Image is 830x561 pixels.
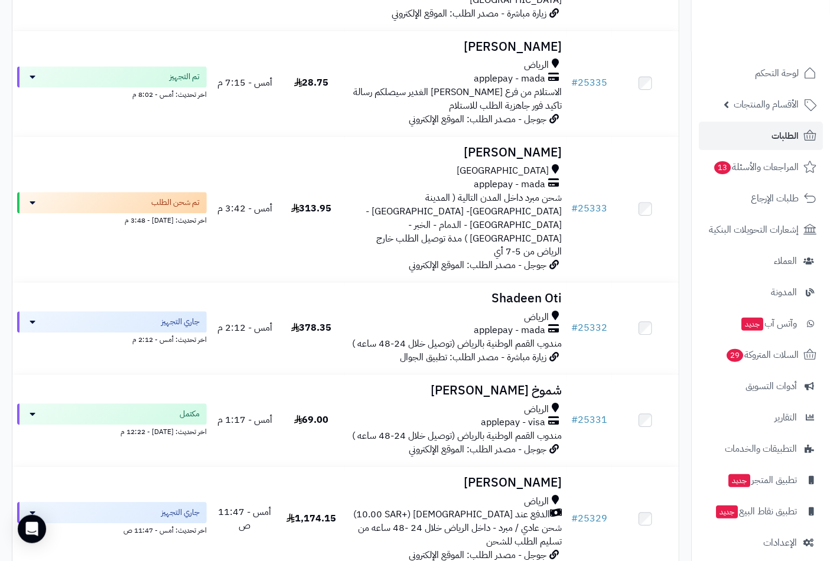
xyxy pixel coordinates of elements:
[725,441,797,457] span: التطبيقات والخدمات
[291,321,332,335] span: 378.35
[409,258,546,272] span: جوجل - مصدر الطلب: الموقع الإلكتروني
[17,332,207,345] div: اخر تحديث: أمس - 2:12 م
[409,112,546,126] span: جوجل - مصدر الطلب: الموقع الإلكتروني
[725,347,799,363] span: السلات المتروكة
[217,413,272,427] span: أمس - 1:17 م
[17,87,207,100] div: اخر تحديث: أمس - 8:02 م
[161,316,200,328] span: جاري التجهيز
[571,413,607,427] a: #25331
[18,515,46,543] div: Open Intercom Messenger
[571,76,578,90] span: #
[728,474,750,487] span: جديد
[17,213,207,226] div: اخر تحديث: [DATE] - 3:48 م
[392,6,546,21] span: زيارة مباشرة - مصدر الطلب: الموقع الإلكتروني
[352,429,562,443] span: مندوب القمم الوطنية بالرياض (توصيل خلال 24-48 ساعه )
[727,349,743,362] span: 29
[699,59,823,87] a: لوحة التحكم
[474,324,545,337] span: applepay - mada
[699,216,823,244] a: إشعارات التحويلات البنكية
[481,416,545,429] span: applepay - visa
[699,122,823,150] a: الطلبات
[400,350,546,364] span: زيارة مباشرة - مصدر الطلب: تطبيق الجوال
[524,311,549,324] span: الرياض
[755,65,799,81] span: لوحة التحكم
[294,413,329,427] span: 69.00
[699,403,823,432] a: التقارير
[571,76,607,90] a: #25335
[699,278,823,306] a: المدونة
[772,128,799,144] span: الطلبات
[350,384,562,397] h3: شموخ [PERSON_NAME]
[409,442,546,456] span: جوجل - مصدر الطلب: الموقع الإلكتروني
[571,201,578,216] span: #
[727,472,797,488] span: تطبيق المتجر
[218,505,271,533] span: أمس - 11:47 ص
[350,476,562,490] h3: [PERSON_NAME]
[17,523,207,536] div: اخر تحديث: أمس - 11:47 ص
[180,408,200,420] span: مكتمل
[699,309,823,338] a: وآتس آبجديد
[151,197,200,208] span: تم شحن الطلب
[716,505,738,518] span: جديد
[350,292,562,305] h3: Shadeen Oti
[170,71,200,83] span: تم التجهيز
[713,159,799,175] span: المراجعات والأسئلة
[457,164,549,178] span: [GEOGRAPHIC_DATA]
[715,503,797,520] span: تطبيق نقاط البيع
[571,413,578,427] span: #
[217,321,272,335] span: أمس - 2:12 م
[571,511,607,526] a: #25329
[699,529,823,557] a: الإعدادات
[699,466,823,494] a: تطبيق المتجرجديد
[734,96,799,113] span: الأقسام والمنتجات
[474,72,545,86] span: applepay - mada
[291,201,332,216] span: 313.95
[524,58,549,72] span: الرياض
[571,321,607,335] a: #25332
[771,284,797,301] span: المدونة
[774,253,797,269] span: العملاء
[699,435,823,463] a: التطبيقات والخدمات
[571,511,578,526] span: #
[751,190,799,207] span: طلبات الإرجاع
[699,497,823,526] a: تطبيق نقاط البيعجديد
[294,76,329,90] span: 28.75
[571,201,607,216] a: #25333
[352,337,562,351] span: مندوب القمم الوطنية بالرياض (توصيل خلال 24-48 ساعه )
[699,372,823,400] a: أدوات التسويق
[474,178,545,191] span: applepay - mada
[350,146,562,159] h3: [PERSON_NAME]
[217,201,272,216] span: أمس - 3:42 م
[750,29,819,54] img: logo-2.png
[358,521,562,549] span: شحن عادي / مبرد - داخل الرياض خلال 24 -48 ساعه من تسليم الطلب للشحن
[699,184,823,213] a: طلبات الإرجاع
[571,321,578,335] span: #
[353,85,562,113] span: الاستلام من فرع [PERSON_NAME] الغدير سيصلكم رسالة تاكيد فور جاهزية الطلب للاستلام
[350,40,562,54] h3: [PERSON_NAME]
[699,247,823,275] a: العملاء
[161,507,200,518] span: جاري التجهيز
[746,378,797,394] span: أدوات التسويق
[774,409,797,426] span: التقارير
[524,495,549,508] span: الرياض
[740,315,797,332] span: وآتس آب
[714,161,731,174] span: 13
[699,341,823,369] a: السلات المتروكة29
[366,191,562,259] span: شحن مبرد داخل المدن التالية ( المدينة [GEOGRAPHIC_DATA]- [GEOGRAPHIC_DATA] - [GEOGRAPHIC_DATA] - ...
[763,534,797,551] span: الإعدادات
[353,508,550,521] span: الدفع عند [DEMOGRAPHIC_DATA] (+10.00 SAR)
[741,318,763,331] span: جديد
[217,76,272,90] span: أمس - 7:15 م
[524,403,549,416] span: الرياض
[17,425,207,437] div: اخر تحديث: [DATE] - 12:22 م
[709,221,799,238] span: إشعارات التحويلات البنكية
[699,153,823,181] a: المراجعات والأسئلة13
[287,511,336,526] span: 1,174.15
